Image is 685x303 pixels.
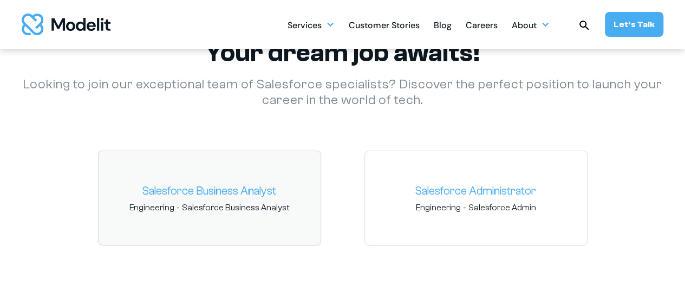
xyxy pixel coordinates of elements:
div: Let’s Talk [614,18,655,30]
div: About [512,14,550,35]
p: Looking to join our exceptional team of Salesforce specialists? Discover the perfect position to ... [22,77,663,108]
span: Salesforce Business Analyst [182,202,290,214]
div: Customer Stories [349,16,420,37]
a: Careers [466,14,498,35]
img: modelit logo [22,14,110,35]
span: Salesforce Admin [468,202,536,214]
div: Services [288,14,335,35]
a: Blog [434,14,452,35]
div: Blog [434,16,452,37]
h2: Your dream job awaits! [22,37,663,68]
a: Salesforce Business Analyst [107,183,312,200]
span: Engineering [129,202,174,214]
a: home [22,14,110,35]
span: - [374,202,578,214]
span: - [107,202,312,214]
span: Engineering [416,202,461,214]
div: About [512,16,537,37]
a: Customer Stories [349,14,420,35]
div: Services [288,16,322,37]
div: Careers [466,16,498,37]
a: Salesforce Administrator [374,183,578,200]
a: Let’s Talk [605,12,663,37]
